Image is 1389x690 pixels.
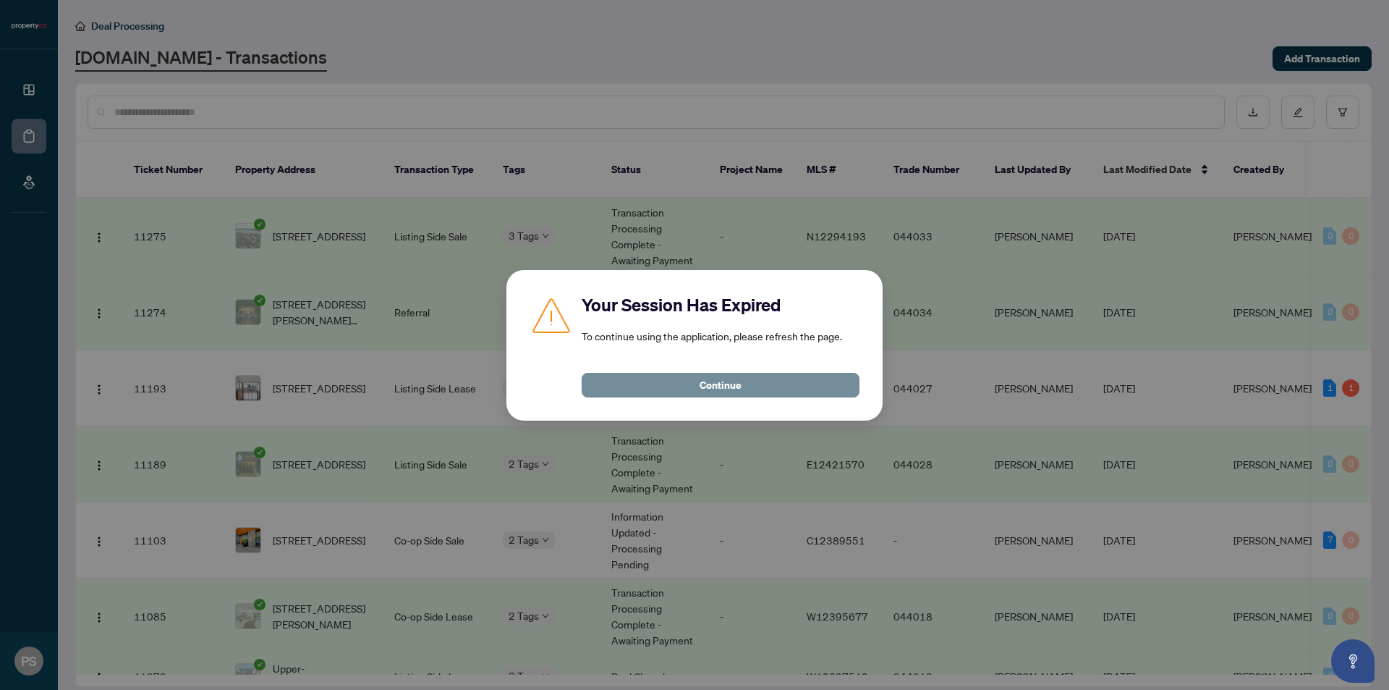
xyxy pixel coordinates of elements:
[700,374,742,397] span: Continue
[530,293,573,337] img: Caution icon
[582,373,859,397] button: Continue
[582,293,859,397] div: To continue using the application, please refresh the page.
[582,293,859,316] h2: Your Session Has Expired
[1331,639,1375,683] button: Open asap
